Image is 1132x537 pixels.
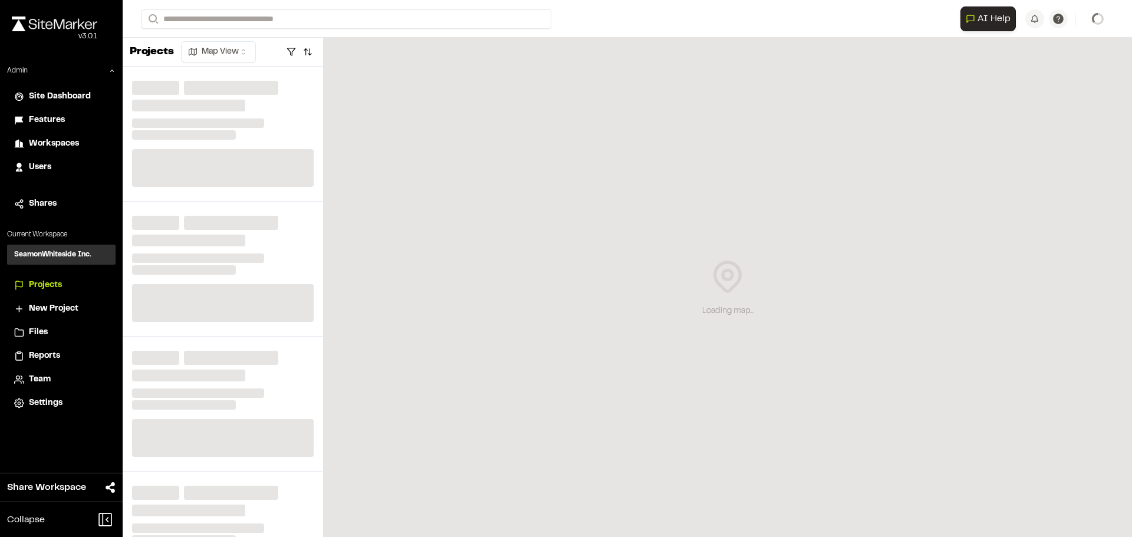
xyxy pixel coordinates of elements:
[14,249,91,260] h3: SeamonWhiteside Inc.
[14,90,108,103] a: Site Dashboard
[14,114,108,127] a: Features
[29,326,48,339] span: Files
[14,137,108,150] a: Workspaces
[130,44,174,60] p: Projects
[14,161,108,174] a: Users
[14,279,108,292] a: Projects
[14,350,108,363] a: Reports
[12,31,97,42] div: Oh geez...please don't...
[29,137,79,150] span: Workspaces
[29,197,57,210] span: Shares
[29,302,78,315] span: New Project
[7,65,28,76] p: Admin
[29,114,65,127] span: Features
[14,302,108,315] a: New Project
[141,9,163,29] button: Search
[14,197,108,210] a: Shares
[29,90,91,103] span: Site Dashboard
[12,17,97,31] img: rebrand.png
[29,397,62,410] span: Settings
[29,161,51,174] span: Users
[14,397,108,410] a: Settings
[14,326,108,339] a: Files
[702,305,753,318] div: Loading map...
[29,279,62,292] span: Projects
[7,513,45,527] span: Collapse
[29,350,60,363] span: Reports
[960,6,1021,31] div: Open AI Assistant
[7,229,116,240] p: Current Workspace
[14,373,108,386] a: Team
[7,480,86,495] span: Share Workspace
[978,12,1011,26] span: AI Help
[29,373,51,386] span: Team
[960,6,1016,31] button: Open AI Assistant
